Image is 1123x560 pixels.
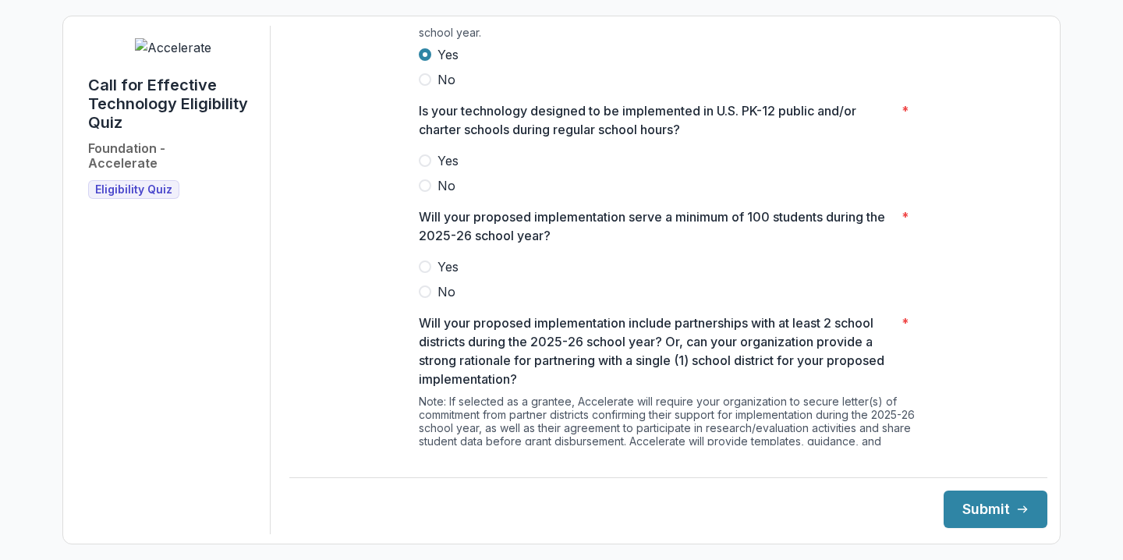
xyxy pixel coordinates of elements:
[944,491,1047,528] button: Submit
[95,183,172,197] span: Eligibility Quiz
[135,38,211,57] img: Accelerate
[438,257,459,276] span: Yes
[88,76,257,132] h1: Call for Effective Technology Eligibility Quiz
[419,207,895,245] p: Will your proposed implementation serve a minimum of 100 students during the 2025-26 school year?
[438,282,455,301] span: No
[438,176,455,195] span: No
[88,141,165,171] h2: Foundation - Accelerate
[419,395,918,467] div: Note: If selected as a grantee, Accelerate will require your organization to secure letter(s) of ...
[419,101,895,139] p: Is your technology designed to be implemented in U.S. PK-12 public and/or charter schools during ...
[438,151,459,170] span: Yes
[438,45,459,64] span: Yes
[419,12,918,45] div: Note: Priority funding will be given to solutions that are deployment-ready for the 2025-26 schoo...
[419,314,895,388] p: Will your proposed implementation include partnerships with at least 2 school districts during th...
[438,70,455,89] span: No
